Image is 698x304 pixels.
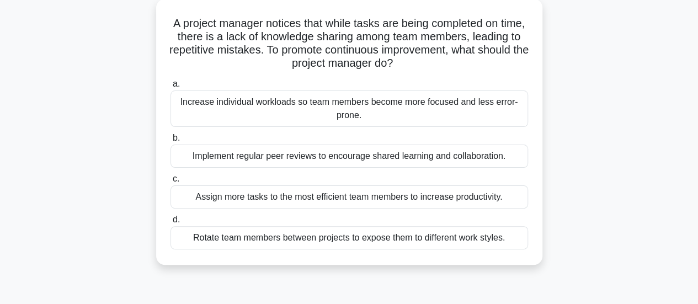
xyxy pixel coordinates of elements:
[173,79,180,88] span: a.
[173,215,180,224] span: d.
[170,185,528,209] div: Assign more tasks to the most efficient team members to increase productivity.
[173,174,179,183] span: c.
[169,17,529,71] h5: A project manager notices that while tasks are being completed on time, there is a lack of knowle...
[170,145,528,168] div: Implement regular peer reviews to encourage shared learning and collaboration.
[170,226,528,249] div: Rotate team members between projects to expose them to different work styles.
[170,90,528,127] div: Increase individual workloads so team members become more focused and less error-prone.
[173,133,180,142] span: b.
